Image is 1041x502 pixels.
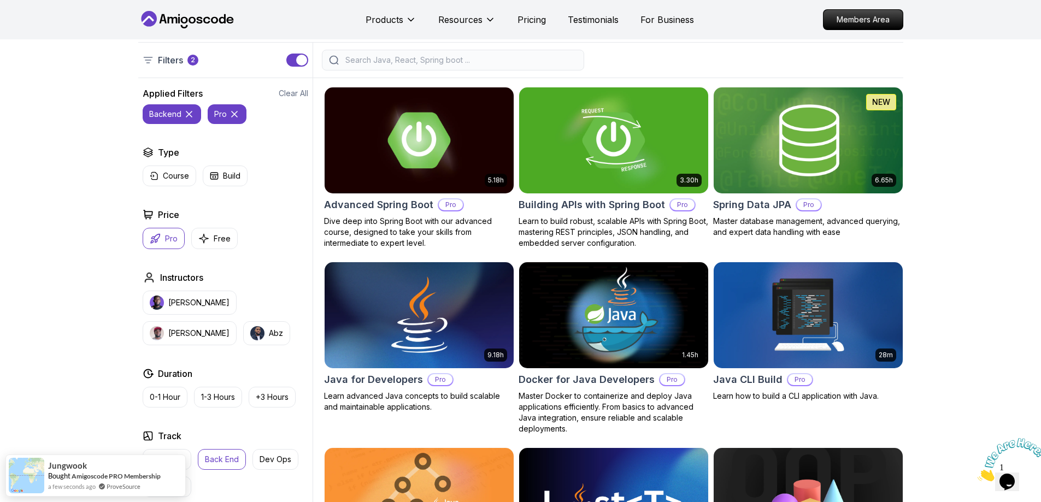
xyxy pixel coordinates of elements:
[143,321,237,345] button: instructor img[PERSON_NAME]
[428,374,452,385] p: Pro
[150,454,184,465] p: Front End
[150,296,164,310] img: instructor img
[198,449,246,470] button: Back End
[107,482,140,491] a: ProveSource
[324,216,514,249] p: Dive deep into Spring Boot with our advanced course, designed to take your skills from intermedia...
[568,13,619,26] a: Testimonials
[660,374,684,385] p: Pro
[158,146,179,159] h2: Type
[714,262,903,368] img: Java CLI Build card
[150,326,164,340] img: instructor img
[150,392,180,403] p: 0-1 Hour
[366,13,416,35] button: Products
[823,9,903,30] a: Members Area
[325,262,514,368] img: Java for Developers card
[872,97,890,108] p: NEW
[143,87,203,100] h2: Applied Filters
[256,392,289,403] p: +3 Hours
[324,87,514,249] a: Advanced Spring Boot card5.18hAdvanced Spring BootProDive deep into Spring Boot with our advanced...
[205,454,239,465] p: Back End
[72,472,161,480] a: Amigoscode PRO Membership
[671,199,695,210] p: Pro
[714,87,903,193] img: Spring Data JPA card
[48,482,96,491] span: a few seconds ago
[324,372,423,387] h2: Java for Developers
[208,104,246,124] button: pro
[519,216,709,249] p: Learn to build robust, scalable APIs with Spring Boot, mastering REST principles, JSON handling, ...
[143,166,196,186] button: Course
[519,262,708,368] img: Docker for Java Developers card
[48,461,87,470] span: jungwook
[143,449,191,470] button: Front End
[48,471,70,480] span: Bought
[324,391,514,412] p: Learn advanced Java concepts to build scalable and maintainable applications.
[4,4,72,48] img: Chat attention grabber
[797,199,821,210] p: Pro
[214,233,231,244] p: Free
[343,55,577,66] input: Search Java, React, Spring boot ...
[143,104,201,124] button: backend
[519,87,709,249] a: Building APIs with Spring Boot card3.30hBuilding APIs with Spring BootProLearn to build robust, s...
[250,326,264,340] img: instructor img
[713,197,791,212] h2: Spring Data JPA
[191,228,238,249] button: Free
[713,391,903,401] p: Learn how to build a CLI application with Java.
[324,262,514,412] a: Java for Developers card9.18hJava for DevelopersProLearn advanced Java concepts to build scalable...
[160,271,203,284] h2: Instructors
[168,328,230,339] p: [PERSON_NAME]
[824,10,903,29] p: Members Area
[713,216,903,238] p: Master database management, advanced querying, and expert data handling with ease
[203,166,248,186] button: Build
[324,197,433,212] h2: Advanced Spring Boot
[366,13,403,26] p: Products
[249,387,296,407] button: +3 Hours
[165,233,178,244] p: Pro
[519,372,655,387] h2: Docker for Java Developers
[194,387,242,407] button: 1-3 Hours
[788,374,812,385] p: Pro
[201,392,235,403] p: 1-3 Hours
[487,351,504,359] p: 9.18h
[519,262,709,434] a: Docker for Java Developers card1.45hDocker for Java DevelopersProMaster Docker to containerize an...
[325,87,514,193] img: Advanced Spring Boot card
[168,297,230,308] p: [PERSON_NAME]
[243,321,290,345] button: instructor imgAbz
[214,109,227,120] p: pro
[519,197,665,212] h2: Building APIs with Spring Boot
[191,56,195,64] p: 2
[143,291,237,315] button: instructor img[PERSON_NAME]
[438,13,483,26] p: Resources
[158,54,183,67] p: Filters
[488,176,504,185] p: 5.18h
[158,367,192,380] h2: Duration
[640,13,694,26] a: For Business
[158,429,181,442] h2: Track
[682,351,698,359] p: 1.45h
[517,13,546,26] a: Pricing
[279,88,308,99] button: Clear All
[4,4,9,14] span: 1
[973,434,1041,486] iframe: chat widget
[519,391,709,434] p: Master Docker to containerize and deploy Java applications efficiently. From basics to advanced J...
[223,170,240,181] p: Build
[269,328,283,339] p: Abz
[879,351,893,359] p: 28m
[439,199,463,210] p: Pro
[260,454,291,465] p: Dev Ops
[713,372,783,387] h2: Java CLI Build
[438,13,496,35] button: Resources
[149,109,181,120] p: backend
[143,228,185,249] button: Pro
[680,176,698,185] p: 3.30h
[713,87,903,238] a: Spring Data JPA card6.65hNEWSpring Data JPAProMaster database management, advanced querying, and ...
[158,208,179,221] h2: Price
[875,176,893,185] p: 6.65h
[252,449,298,470] button: Dev Ops
[143,387,187,407] button: 0-1 Hour
[713,262,903,401] a: Java CLI Build card28mJava CLI BuildProLearn how to build a CLI application with Java.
